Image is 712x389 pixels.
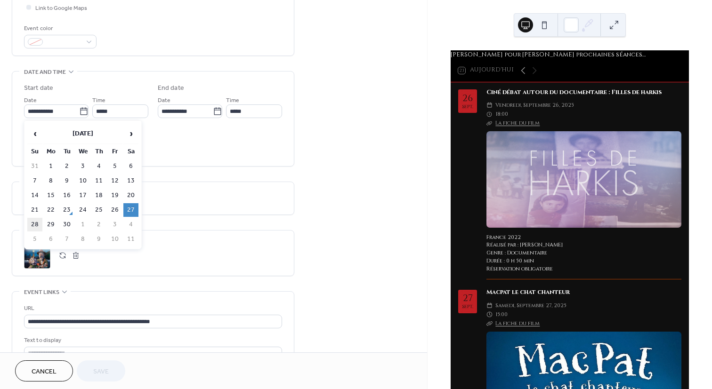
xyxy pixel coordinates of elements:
[107,159,122,173] td: 5
[59,218,74,231] td: 30
[59,174,74,188] td: 9
[27,145,42,159] th: Su
[486,310,493,319] div: ​
[486,119,493,127] div: ​
[75,189,90,202] td: 17
[486,88,662,96] a: Ciné débat autour du documentaire : Filles de harkis
[75,145,90,159] th: We
[107,203,122,217] td: 26
[486,110,493,119] div: ​
[92,95,105,105] span: Time
[123,145,138,159] th: Sa
[123,189,138,202] td: 20
[495,110,508,119] span: 18:00
[158,95,170,105] span: Date
[59,189,74,202] td: 16
[123,159,138,173] td: 6
[24,24,95,33] div: Event color
[123,174,138,188] td: 13
[27,174,42,188] td: 7
[43,203,58,217] td: 22
[24,335,280,345] div: Text to display
[43,174,58,188] td: 8
[75,203,90,217] td: 24
[495,101,574,110] span: vendredi, septembre 26, 2025
[462,104,473,109] div: sept.
[24,67,66,77] span: Date and time
[91,203,106,217] td: 25
[124,124,138,143] span: ›
[43,124,122,144] th: [DATE]
[486,131,681,227] img: img_PvRo90MpcRHSkgKiFAEg4.800px.png
[75,218,90,231] td: 1
[91,159,106,173] td: 4
[35,3,87,13] span: Link to Google Maps
[451,50,689,59] div: [PERSON_NAME] pour [PERSON_NAME] prochaines séances…
[43,189,58,202] td: 15
[462,94,473,103] div: 26
[486,319,493,328] div: ​
[91,189,106,202] td: 18
[91,232,106,246] td: 9
[75,159,90,173] td: 3
[495,119,540,127] a: La fiche du film
[486,288,570,296] a: Macpat le chat chanteur
[43,159,58,173] td: 1
[24,242,50,269] div: ;
[27,189,42,202] td: 14
[27,232,42,246] td: 5
[59,159,74,173] td: 2
[24,303,280,313] div: URL
[43,218,58,231] td: 29
[158,83,184,93] div: End date
[24,287,59,297] span: Event links
[75,232,90,246] td: 8
[107,145,122,159] th: Fr
[75,174,90,188] td: 10
[27,159,42,173] td: 31
[463,294,473,303] div: 27
[486,234,681,273] div: France 2022 Réalisé par : [PERSON_NAME] Genre : Documentaire Durée : 0 h 50 min Réservation oblig...
[28,124,42,143] span: ‹
[32,367,57,377] span: Cancel
[107,232,122,246] td: 10
[226,95,239,105] span: Time
[495,310,508,319] span: 15:00
[123,232,138,246] td: 11
[27,203,42,217] td: 21
[123,218,138,231] td: 4
[462,304,473,309] div: sept.
[15,360,73,381] button: Cancel
[43,232,58,246] td: 6
[91,218,106,231] td: 2
[27,218,42,231] td: 28
[107,218,122,231] td: 3
[107,189,122,202] td: 19
[24,95,37,105] span: Date
[91,174,106,188] td: 11
[123,203,138,217] td: 27
[486,301,493,310] div: ​
[107,174,122,188] td: 12
[495,320,540,327] a: La fiche du film
[486,101,493,110] div: ​
[43,145,58,159] th: Mo
[91,145,106,159] th: Th
[495,301,566,310] span: samedi, septembre 27, 2025
[24,83,53,93] div: Start date
[59,145,74,159] th: Tu
[59,232,74,246] td: 7
[59,203,74,217] td: 23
